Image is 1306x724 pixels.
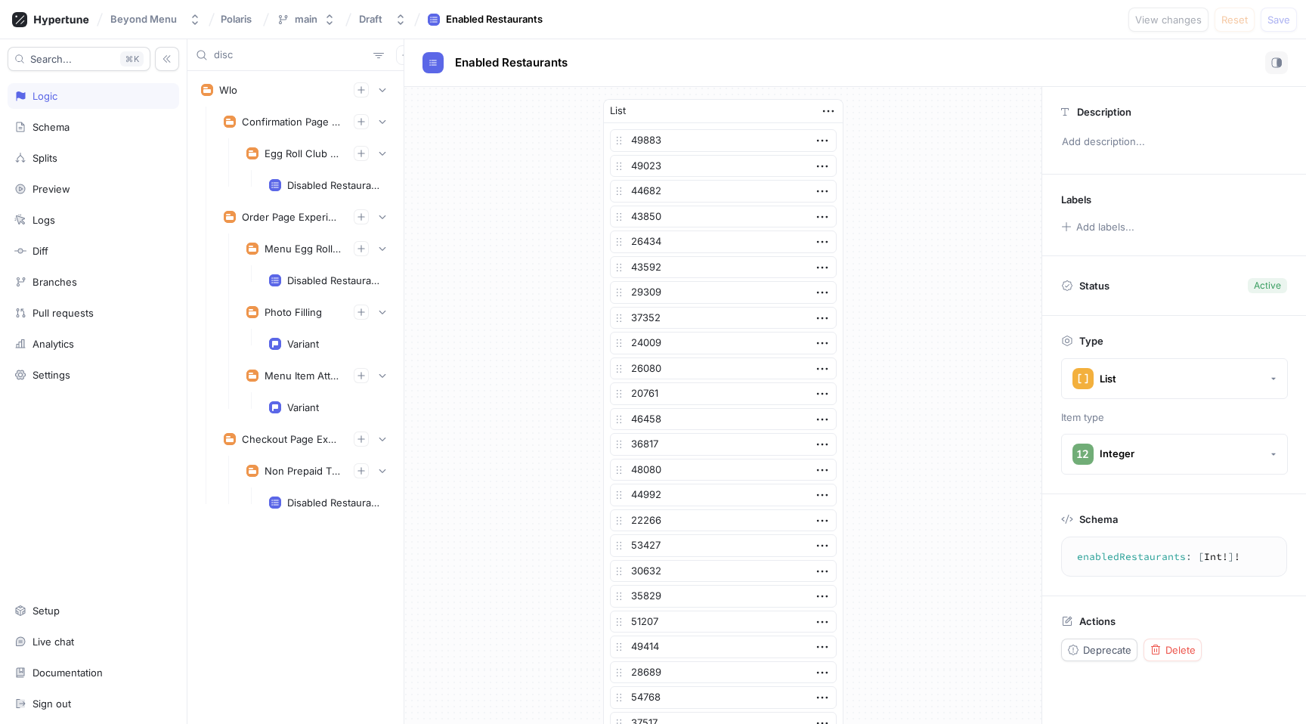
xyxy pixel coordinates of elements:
input: Enter number here [610,129,837,152]
div: Wlo [219,84,237,96]
button: Search...K [8,47,150,71]
div: Integer [1100,447,1134,460]
span: Polaris [221,14,252,24]
input: Enter number here [610,332,837,354]
button: Integer [1061,434,1288,475]
p: Description [1077,106,1131,118]
div: List [1100,373,1116,385]
div: Logic [32,90,57,102]
button: Draft [353,7,413,32]
input: Enter number here [610,408,837,431]
button: Reset [1215,8,1255,32]
p: Type [1079,335,1103,347]
div: Pull requests [32,307,94,319]
input: Enter number here [610,281,837,304]
button: main [271,7,342,32]
input: Enter number here [610,509,837,532]
input: Enter number here [610,484,837,506]
div: Schema [32,121,70,133]
div: Sign out [32,698,71,710]
a: Documentation [8,660,179,685]
input: Enter number here [610,534,837,557]
span: Deprecate [1083,645,1131,654]
input: Enter number here [610,206,837,228]
div: Beyond Menu [110,13,177,26]
div: Checkout Page Experiments [242,433,342,445]
input: Enter number here [610,636,837,658]
div: Analytics [32,338,74,350]
span: Delete [1165,645,1196,654]
input: Enter number here [610,231,837,253]
span: Save [1267,15,1290,24]
div: Branches [32,276,77,288]
div: Draft [359,13,382,26]
input: Enter number here [610,661,837,684]
p: Labels [1061,193,1091,206]
span: View changes [1135,15,1202,24]
input: Enter number here [610,611,837,633]
span: Enabled Restaurants [455,57,568,69]
div: Preview [32,183,70,195]
div: Menu Item Attributes [265,370,342,382]
div: Egg Roll Club Experiment [265,147,342,159]
button: Add labels... [1056,217,1139,237]
div: Diff [32,245,48,257]
p: Schema [1079,513,1118,525]
div: Variant [287,338,319,350]
div: Settings [32,369,70,381]
button: Delete [1144,639,1202,661]
p: Item type [1061,410,1287,425]
input: Enter number here [610,433,837,456]
input: Enter number here [610,382,837,405]
button: List [1061,358,1288,399]
input: Enter number here [610,155,837,178]
div: Documentation [32,667,103,679]
p: Actions [1079,615,1116,627]
span: Search... [30,54,72,63]
div: K [120,51,144,67]
div: Live chat [32,636,74,648]
button: Deprecate [1061,639,1137,661]
div: Disabled Restaurants [287,497,384,509]
input: Enter number here [610,585,837,608]
input: Enter number here [610,307,837,330]
div: Active [1254,279,1281,292]
input: Enter number here [610,459,837,481]
button: Beyond Menu [104,7,207,32]
div: Disabled Restaurants [287,179,384,191]
div: List [610,104,626,119]
div: Logs [32,214,55,226]
div: Non Prepaid Tips Experiment [265,465,342,477]
input: Enter number here [610,560,837,583]
input: Enter number here [610,256,837,279]
button: Save [1261,8,1297,32]
button: View changes [1128,8,1209,32]
textarea: enabledRestaurants: [Int!]! [1068,543,1280,571]
div: Order Page Experiments [242,211,342,223]
input: Enter number here [610,357,837,380]
input: Enter number here [610,686,837,709]
div: Setup [32,605,60,617]
div: Menu Egg Roll Club Experiment [265,243,342,255]
input: Search... [214,48,367,63]
div: Disabled Restaurants [287,274,384,286]
input: Enter number here [610,180,837,203]
div: Photo Filling [265,306,322,318]
div: main [295,13,317,26]
div: Enabled Restaurants [446,12,543,27]
div: Splits [32,152,57,164]
div: Variant [287,401,319,413]
div: Confirmation Page Experiments [242,116,342,128]
p: Add description... [1055,129,1293,155]
span: Reset [1221,15,1248,24]
p: Status [1079,275,1109,296]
